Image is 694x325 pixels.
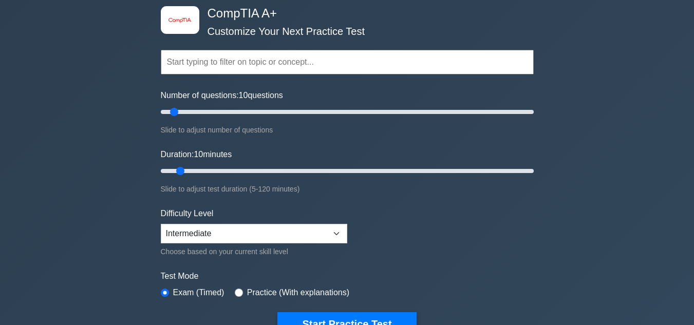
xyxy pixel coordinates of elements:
span: 10 [239,91,248,100]
div: Slide to adjust number of questions [161,124,534,136]
label: Difficulty Level [161,207,214,220]
span: 10 [194,150,203,159]
label: Number of questions: questions [161,89,283,102]
label: Exam (Timed) [173,286,224,299]
label: Practice (With explanations) [247,286,349,299]
label: Duration: minutes [161,148,232,161]
h4: CompTIA A+ [203,6,483,21]
label: Test Mode [161,270,534,282]
div: Choose based on your current skill level [161,245,347,258]
div: Slide to adjust test duration (5-120 minutes) [161,183,534,195]
input: Start typing to filter on topic or concept... [161,50,534,74]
